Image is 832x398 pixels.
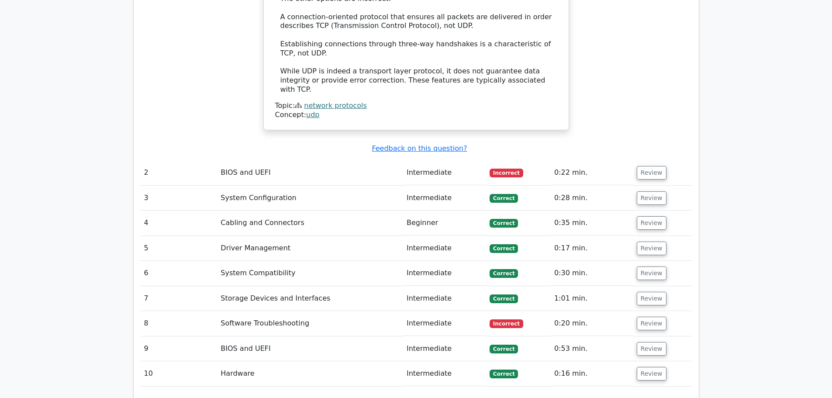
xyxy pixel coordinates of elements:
td: Storage Devices and Interfaces [217,286,403,311]
td: Beginner [403,211,486,235]
a: udp [306,111,319,119]
td: System Configuration [217,186,403,211]
td: BIOS and UEFI [217,160,403,185]
button: Review [637,166,666,180]
div: Topic: [275,101,557,111]
td: Intermediate [403,236,486,261]
span: Correct [490,219,518,228]
span: Correct [490,370,518,378]
button: Review [637,292,666,305]
td: 1:01 min. [551,286,633,311]
span: Correct [490,194,518,203]
td: 8 [141,311,217,336]
td: 0:30 min. [551,261,633,286]
td: 4 [141,211,217,235]
td: 2 [141,160,217,185]
td: Intermediate [403,160,486,185]
td: 0:22 min. [551,160,633,185]
div: Concept: [275,111,557,120]
td: 5 [141,236,217,261]
td: 0:16 min. [551,361,633,386]
a: Feedback on this question? [372,144,467,152]
td: 0:35 min. [551,211,633,235]
span: Correct [490,345,518,353]
button: Review [637,191,666,205]
td: Driver Management [217,236,403,261]
button: Review [637,342,666,356]
td: 0:28 min. [551,186,633,211]
td: Intermediate [403,336,486,361]
a: network protocols [304,101,367,110]
button: Review [637,216,666,230]
span: Correct [490,244,518,253]
td: Intermediate [403,186,486,211]
td: Intermediate [403,361,486,386]
span: Correct [490,269,518,278]
span: Incorrect [490,169,523,177]
td: Intermediate [403,261,486,286]
td: 6 [141,261,217,286]
button: Review [637,367,666,381]
button: Review [637,266,666,280]
td: 9 [141,336,217,361]
span: Correct [490,294,518,303]
td: Cabling and Connectors [217,211,403,235]
td: Software Troubleshooting [217,311,403,336]
button: Review [637,242,666,255]
td: 7 [141,286,217,311]
td: BIOS and UEFI [217,336,403,361]
td: 3 [141,186,217,211]
span: Incorrect [490,319,523,328]
td: Intermediate [403,286,486,311]
td: Hardware [217,361,403,386]
td: 10 [141,361,217,386]
td: 0:20 min. [551,311,633,336]
td: Intermediate [403,311,486,336]
button: Review [637,317,666,330]
td: 0:17 min. [551,236,633,261]
td: 0:53 min. [551,336,633,361]
td: System Compatibility [217,261,403,286]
